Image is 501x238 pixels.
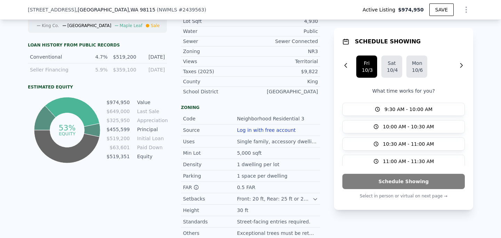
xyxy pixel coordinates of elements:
[383,158,434,165] span: 11:00 AM - 11:30 AM
[106,135,130,142] td: $519,200
[112,66,136,73] div: $359,100
[183,207,237,214] div: Height
[183,68,250,75] div: Taxes (2025)
[159,7,177,12] span: NWMLS
[355,37,421,46] h1: SCHEDULE SHOWING
[136,153,167,160] td: Equity
[237,195,312,202] div: Front: 20 ft, Rear: 25 ft or 20% of lot depth (min. 10 ft), Side: 5 ft
[183,18,250,25] div: Lot Sqft
[183,78,250,85] div: County
[30,53,79,60] div: Conventional
[384,106,432,113] span: 9:30 AM - 10:00 AM
[250,88,318,95] div: [GEOGRAPHIC_DATA]
[387,67,397,74] div: 10/4
[237,138,318,145] div: Single family, accessory dwellings.
[250,68,318,75] div: $9,822
[412,67,422,74] div: 10/6
[106,153,130,160] td: $519,351
[106,126,130,133] td: $455,599
[342,120,465,133] button: 10:00 AM - 10:30 AM
[183,115,237,122] div: Code
[183,172,237,179] div: Parking
[237,150,263,156] div: 5,000 sqft
[250,38,318,45] div: Sewer Connected
[59,131,75,136] tspan: equity
[58,124,75,132] tspan: 53%
[250,28,318,35] div: Public
[67,23,111,28] span: [GEOGRAPHIC_DATA]
[237,172,289,179] div: 1 space per dwelling
[362,60,372,67] div: Fri
[459,3,473,17] button: Show Options
[183,88,250,95] div: School District
[136,144,167,151] td: Paid Down
[83,53,108,60] div: 4.7%
[129,7,155,12] span: , WA 98115
[250,18,318,25] div: 4,930
[342,192,465,200] p: Select in person or virtual on next page →
[342,103,465,116] button: 9:30 AM - 10:00 AM
[363,6,398,13] span: Active Listing
[183,195,237,202] div: Setbacks
[362,67,372,74] div: 10/3
[183,38,250,45] div: Sewer
[28,84,167,90] div: Estimated Equity
[28,42,167,48] div: Loan history from public records
[181,105,320,110] div: Zoning
[237,230,318,237] div: Exceptional trees must be retained.
[136,108,167,115] td: Last Sale
[183,28,250,35] div: Water
[250,58,318,65] div: Territorial
[157,6,206,13] div: ( )
[250,78,318,85] div: King
[381,56,402,78] button: Sat10/4
[383,141,434,147] span: 10:30 AM - 11:00 AM
[342,87,465,94] p: What time works for you?
[237,207,249,214] div: 30 ft
[250,48,318,55] div: NR3
[183,161,237,168] div: Density
[429,3,454,16] button: SAVE
[136,99,167,106] td: Value
[183,218,237,225] div: Standards
[30,66,79,73] div: Seller Financing
[178,7,204,12] span: # 2439563
[183,58,250,65] div: Views
[151,23,160,28] span: Sale
[342,174,465,189] button: Schedule Showing
[387,60,397,67] div: Sat
[406,56,427,78] button: Mon10/6
[106,108,130,115] td: $649,000
[112,53,136,60] div: $519,200
[237,218,312,225] div: Street-facing entries required.
[412,60,422,67] div: Mon
[183,138,237,145] div: Uses
[141,53,165,60] div: [DATE]
[237,115,306,122] div: Neighborhood Residential 3
[398,6,424,13] span: $974,950
[237,161,281,168] div: 1 dwelling per lot
[120,23,142,28] span: Maple Leaf
[42,23,59,28] span: King Co.
[183,127,237,134] div: Source
[76,6,156,13] span: , [GEOGRAPHIC_DATA]
[183,150,237,156] div: Min Lot
[342,155,465,168] button: 11:00 AM - 11:30 AM
[106,117,130,124] td: $325,950
[237,127,296,133] button: Log in with free account
[136,117,167,124] td: Appreciation
[106,99,130,106] td: $974,950
[136,135,167,142] td: Initial Loan
[383,123,434,130] span: 10:00 AM - 10:30 AM
[356,56,377,78] button: Fri10/3
[342,137,465,151] button: 10:30 AM - 11:00 AM
[183,184,237,191] div: FAR
[83,66,108,73] div: 5.9%
[237,184,257,191] div: 0.5 FAR
[141,66,165,73] div: [DATE]
[136,126,167,133] td: Principal
[106,144,130,151] td: $63,601
[28,6,76,13] span: [STREET_ADDRESS]
[183,230,237,237] div: Others
[183,48,250,55] div: Zoning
